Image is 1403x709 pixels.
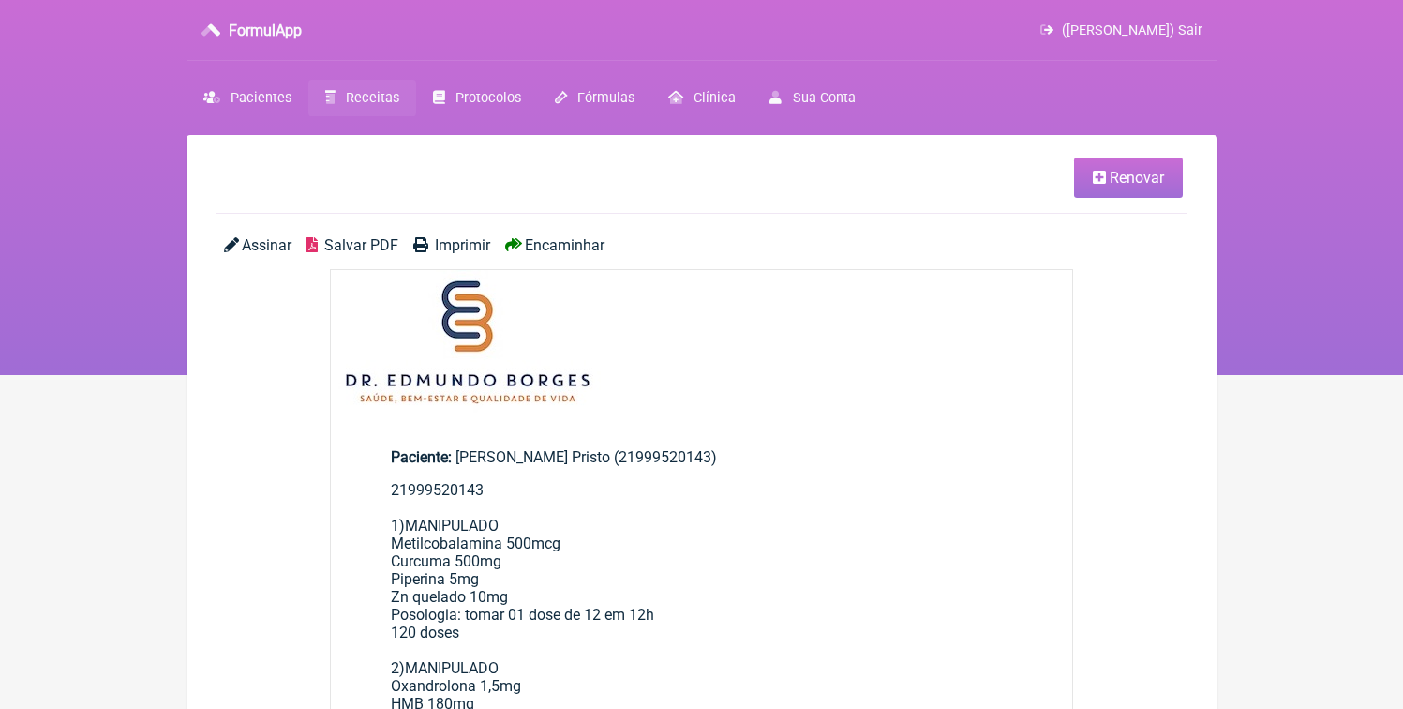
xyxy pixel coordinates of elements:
span: Salvar PDF [324,236,398,254]
span: Pacientes [231,90,291,106]
span: Encaminhar [525,236,604,254]
span: ([PERSON_NAME]) Sair [1062,23,1202,38]
a: Receitas [308,80,416,116]
a: Assinar [224,236,291,254]
a: Encaminhar [505,236,604,254]
span: Assinar [242,236,291,254]
span: Paciente: [391,448,452,466]
a: Fórmulas [538,80,651,116]
span: Receitas [346,90,399,106]
a: Imprimir [413,236,490,254]
a: ([PERSON_NAME]) Sair [1040,23,1202,38]
span: Renovar [1110,169,1164,187]
a: Clínica [651,80,753,116]
img: 2Q== [331,270,604,415]
span: Protocolos [455,90,521,106]
a: Pacientes [187,80,308,116]
div: [PERSON_NAME] Pristo (21999520143) [391,448,1013,466]
a: Sua Conta [753,80,872,116]
span: Imprimir [435,236,490,254]
h3: FormulApp [229,22,302,39]
span: Sua Conta [793,90,856,106]
a: Salvar PDF [306,236,398,254]
span: Fórmulas [577,90,634,106]
a: Renovar [1074,158,1183,198]
a: Protocolos [416,80,538,116]
span: Clínica [694,90,736,106]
